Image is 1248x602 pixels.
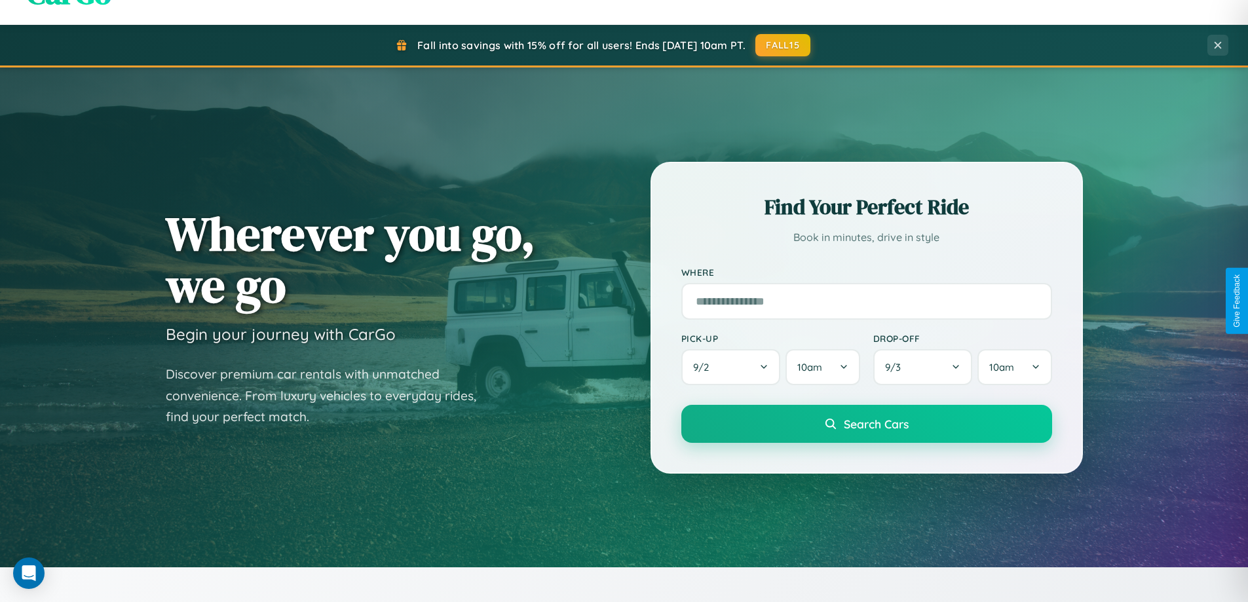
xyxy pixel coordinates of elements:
h2: Find Your Perfect Ride [681,193,1052,221]
button: 9/3 [873,349,973,385]
button: 9/2 [681,349,781,385]
span: 10am [989,361,1014,373]
button: FALL15 [755,34,810,56]
h1: Wherever you go, we go [166,208,535,311]
label: Pick-up [681,333,860,344]
button: 10am [977,349,1051,385]
p: Discover premium car rentals with unmatched convenience. From luxury vehicles to everyday rides, ... [166,364,493,428]
span: 9 / 2 [693,361,715,373]
span: 9 / 3 [885,361,907,373]
span: Search Cars [844,417,909,431]
h3: Begin your journey with CarGo [166,324,396,344]
div: Give Feedback [1232,274,1241,328]
button: Search Cars [681,405,1052,443]
p: Book in minutes, drive in style [681,228,1052,247]
span: Fall into savings with 15% off for all users! Ends [DATE] 10am PT. [417,39,746,52]
label: Where [681,267,1052,278]
div: Open Intercom Messenger [13,557,45,589]
label: Drop-off [873,333,1052,344]
button: 10am [785,349,860,385]
span: 10am [797,361,822,373]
